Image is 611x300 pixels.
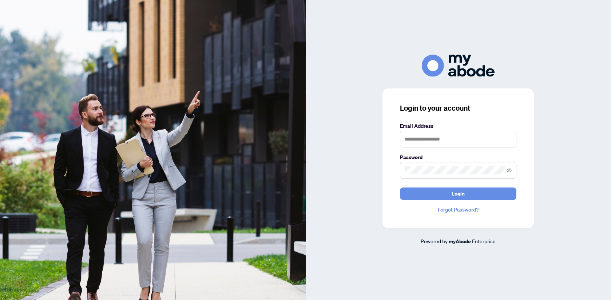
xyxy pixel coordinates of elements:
span: Login [452,188,465,200]
img: ma-logo [422,55,495,77]
button: Login [400,187,516,200]
label: Password [400,153,516,161]
h3: Login to your account [400,103,516,113]
label: Email Address [400,122,516,130]
span: Powered by [421,238,448,244]
a: Forgot Password? [400,206,516,214]
span: Enterprise [472,238,496,244]
span: eye-invisible [507,168,512,173]
a: myAbode [449,237,471,245]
